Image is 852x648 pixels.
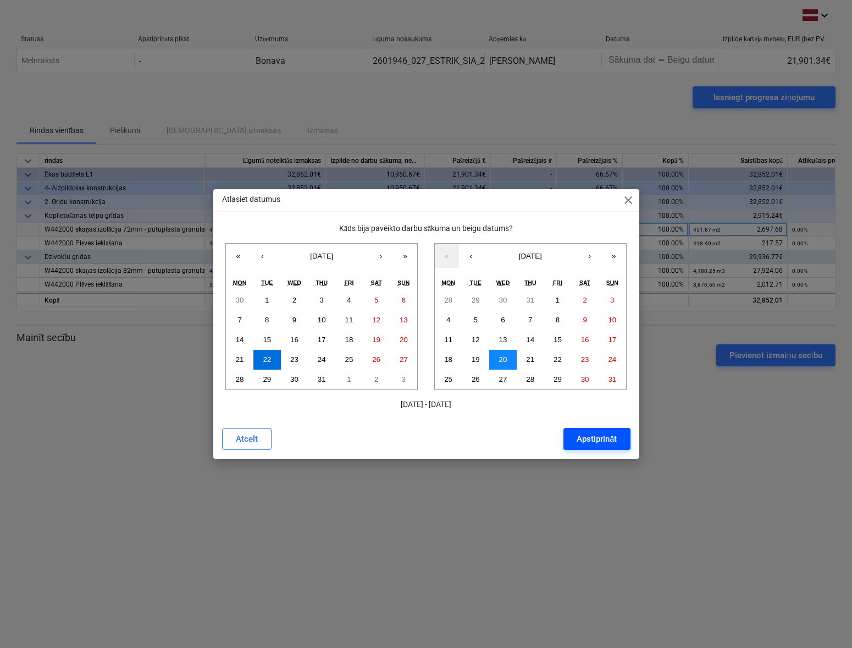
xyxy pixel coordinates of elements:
[308,330,335,350] button: July 17, 2025
[390,290,417,310] button: July 6, 2025
[544,350,572,370] button: August 22, 2025
[400,316,408,324] abbr: July 13, 2025
[250,244,274,268] button: ‹
[318,316,326,324] abbr: July 10, 2025
[489,310,517,330] button: August 6, 2025
[335,310,363,330] button: July 11, 2025
[553,279,562,286] abbr: Friday
[544,290,572,310] button: August 1, 2025
[374,296,378,304] abbr: July 5, 2025
[374,375,378,383] abbr: August 2, 2025
[372,316,380,324] abbr: July 12, 2025
[472,375,480,383] abbr: August 26, 2025
[390,330,417,350] button: July 20, 2025
[390,350,417,370] button: July 27, 2025
[608,336,616,344] abbr: August 17, 2025
[222,399,630,410] p: [DATE] - [DATE]
[526,355,534,364] abbr: August 21, 2025
[571,350,599,370] button: August 23, 2025
[372,355,380,364] abbr: July 26, 2025
[236,355,244,364] abbr: July 21, 2025
[459,244,483,268] button: ‹
[554,336,562,344] abbr: August 15, 2025
[446,316,450,324] abbr: August 4, 2025
[318,375,326,383] abbr: July 31, 2025
[226,290,253,310] button: June 30, 2025
[528,316,532,324] abbr: August 7, 2025
[435,244,459,268] button: «
[347,375,351,383] abbr: August 1, 2025
[581,355,589,364] abbr: August 23, 2025
[274,244,369,268] button: [DATE]
[369,244,393,268] button: ›
[499,336,507,344] abbr: August 13, 2025
[347,296,351,304] abbr: July 4, 2025
[226,370,253,389] button: July 28, 2025
[344,279,353,286] abbr: Friday
[281,310,308,330] button: July 9, 2025
[335,370,363,389] button: August 1, 2025
[265,296,269,304] abbr: July 1, 2025
[554,375,562,383] abbr: August 29, 2025
[577,432,617,446] div: Apstiprināt
[222,428,272,450] button: Atcelt
[335,290,363,310] button: July 4, 2025
[462,330,489,350] button: August 12, 2025
[489,370,517,389] button: August 27, 2025
[400,336,408,344] abbr: July 20, 2025
[236,375,244,383] abbr: July 28, 2025
[363,370,390,389] button: August 2, 2025
[517,350,544,370] button: August 21, 2025
[472,336,480,344] abbr: August 12, 2025
[489,350,517,370] button: August 20, 2025
[444,336,452,344] abbr: August 11, 2025
[226,244,250,268] button: «
[310,252,333,260] span: [DATE]
[474,316,478,324] abbr: August 5, 2025
[517,330,544,350] button: August 14, 2025
[499,296,507,304] abbr: July 30, 2025
[441,279,455,286] abbr: Monday
[571,330,599,350] button: August 16, 2025
[253,290,281,310] button: July 1, 2025
[281,330,308,350] button: July 16, 2025
[556,316,560,324] abbr: August 8, 2025
[393,244,417,268] button: »
[316,279,328,286] abbr: Thursday
[489,290,517,310] button: July 30, 2025
[237,316,241,324] abbr: July 7, 2025
[253,370,281,389] button: July 29, 2025
[544,330,572,350] button: August 15, 2025
[435,350,462,370] button: August 18, 2025
[571,310,599,330] button: August 9, 2025
[602,244,626,268] button: »
[556,296,560,304] abbr: August 1, 2025
[233,279,247,286] abbr: Monday
[222,194,280,205] p: Atlasiet datumus
[435,310,462,330] button: August 4, 2025
[608,316,616,324] abbr: August 10, 2025
[265,316,269,324] abbr: July 8, 2025
[622,194,635,207] span: close
[397,279,410,286] abbr: Sunday
[519,252,542,260] span: [DATE]
[526,375,534,383] abbr: August 28, 2025
[345,336,353,344] abbr: July 18, 2025
[435,290,462,310] button: July 28, 2025
[608,375,616,383] abbr: August 31, 2025
[222,223,630,234] p: Kāds bija paveikto darbu sākuma un beigu datums?
[292,316,296,324] abbr: July 9, 2025
[462,370,489,389] button: August 26, 2025
[261,279,273,286] abbr: Tuesday
[462,310,489,330] button: August 5, 2025
[281,350,308,370] button: July 23, 2025
[253,330,281,350] button: July 15, 2025
[583,296,587,304] abbr: August 2, 2025
[390,370,417,389] button: August 3, 2025
[308,370,335,389] button: July 31, 2025
[320,296,324,304] abbr: July 3, 2025
[524,279,536,286] abbr: Thursday
[517,370,544,389] button: August 28, 2025
[281,290,308,310] button: July 2, 2025
[581,375,589,383] abbr: August 30, 2025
